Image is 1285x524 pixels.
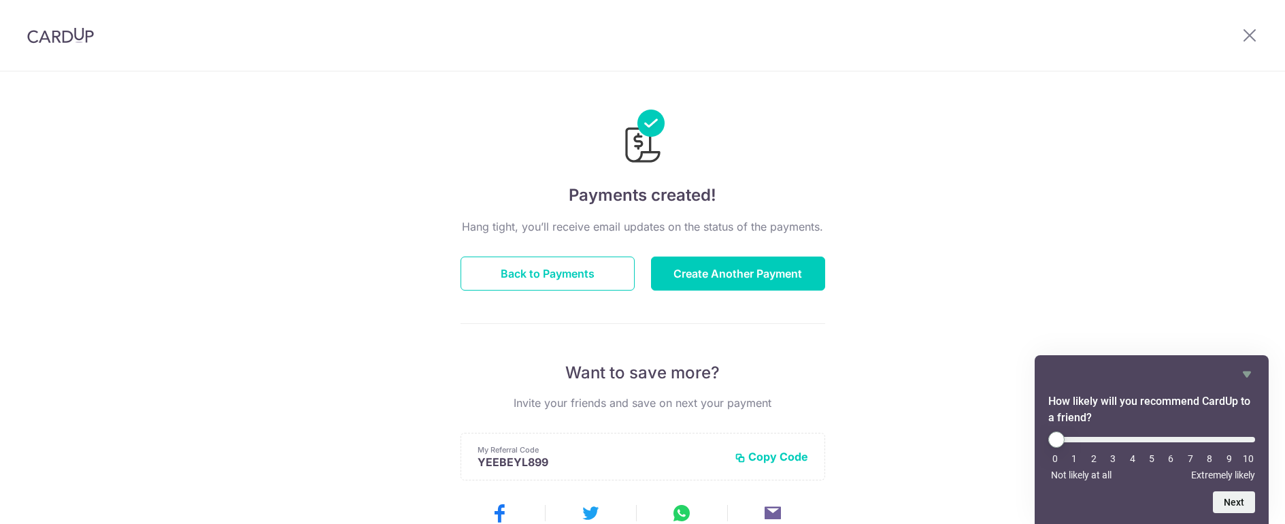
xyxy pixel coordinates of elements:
h4: Payments created! [461,183,825,208]
li: 10 [1241,453,1255,464]
li: 1 [1067,453,1081,464]
li: 6 [1164,453,1178,464]
p: Invite your friends and save on next your payment [461,395,825,411]
li: 9 [1222,453,1236,464]
p: Want to save more? [461,362,825,384]
p: My Referral Code [478,444,724,455]
p: Hang tight, you’ll receive email updates on the status of the payments. [461,218,825,235]
li: 3 [1106,453,1120,464]
div: How likely will you recommend CardUp to a friend? Select an option from 0 to 10, with 0 being Not... [1048,431,1255,480]
li: 8 [1203,453,1216,464]
li: 5 [1145,453,1158,464]
h2: How likely will you recommend CardUp to a friend? Select an option from 0 to 10, with 0 being Not... [1048,393,1255,426]
img: CardUp [27,27,94,44]
p: YEEBEYL899 [478,455,724,469]
button: Create Another Payment [651,257,825,291]
span: Not likely at all [1051,470,1112,480]
img: Payments [621,110,665,167]
li: 4 [1126,453,1139,464]
li: 0 [1048,453,1062,464]
button: Back to Payments [461,257,635,291]
span: Extremely likely [1191,470,1255,480]
div: How likely will you recommend CardUp to a friend? Select an option from 0 to 10, with 0 being Not... [1048,366,1255,513]
button: Copy Code [735,450,808,463]
li: 2 [1087,453,1101,464]
button: Next question [1213,491,1255,513]
button: Hide survey [1239,366,1255,382]
li: 7 [1184,453,1197,464]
